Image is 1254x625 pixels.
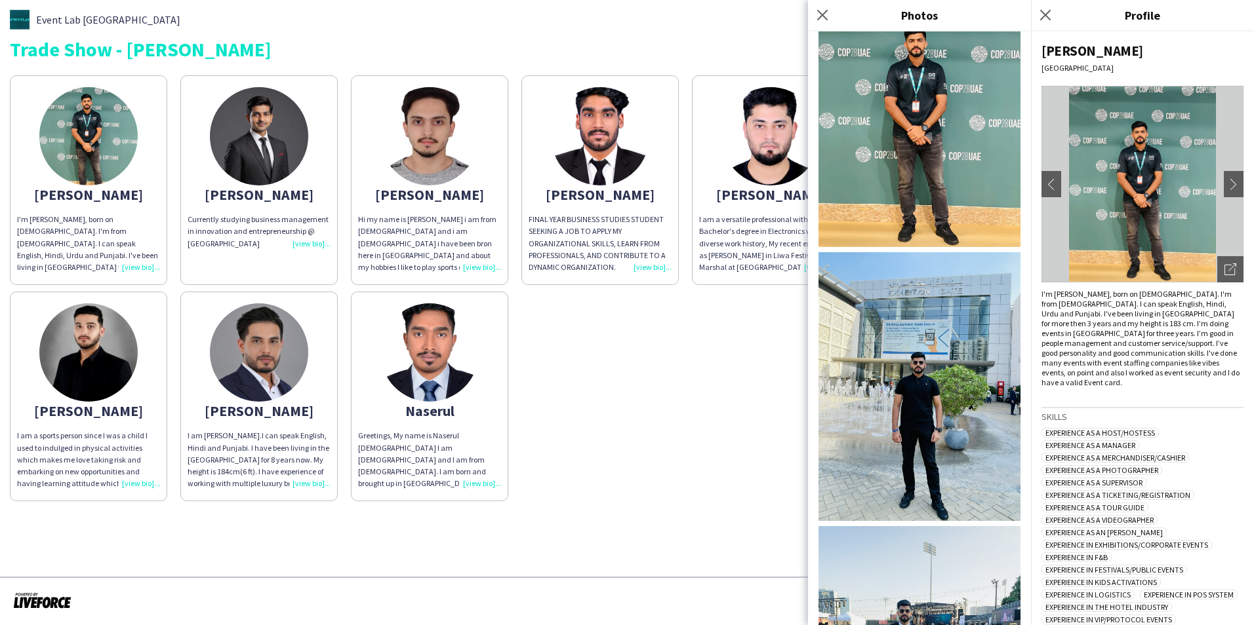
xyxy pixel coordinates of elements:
div: Naserul [358,405,501,417]
span: Experience as a Manager [1042,440,1139,450]
img: thumb-53fe7819-c48a-410f-8fa6-caf9aa3ab175.jpg [39,87,138,185]
h3: Photos [808,7,1031,24]
span: Experience as a Host/Hostess [1042,428,1159,438]
img: Crew photo 798996 [819,252,1021,521]
div: [PERSON_NAME] [188,405,331,417]
div: [PERSON_NAME] [188,189,331,200]
span: Experience in F&B [1042,552,1112,562]
img: thumb-5ffea5822ed96.jpg [210,303,308,402]
div: I'm [PERSON_NAME], born on [DEMOGRAPHIC_DATA]. I'm from [DEMOGRAPHIC_DATA]. I can speak English, ... [17,214,160,273]
div: [PERSON_NAME] [358,189,501,200]
span: Experience as an [PERSON_NAME] [1042,527,1167,537]
img: thumb-429f02a0-0729-447b-9e98-abc1113de613.png [10,10,30,29]
div: I'm [PERSON_NAME], born on [DEMOGRAPHIC_DATA]. I'm from [DEMOGRAPHIC_DATA]. I can speak English, ... [1042,289,1244,387]
span: Experience as a Photographer [1042,465,1162,475]
span: Experience in Kids Activations [1042,577,1161,587]
div: FINAL YEAR BUSINESS STUDIES STUDENT SEEKING A JOB TO APPLY MY ORGANIZATIONAL SKILLS, LEARN FROM P... [529,214,672,273]
h3: Profile [1031,7,1254,24]
span: Experience as a Ticketing/Registration [1042,490,1194,500]
img: thumb-66ea54ce35cf0.jpg [551,87,649,185]
span: Event Lab [GEOGRAPHIC_DATA] [36,14,180,26]
div: [GEOGRAPHIC_DATA] [1042,63,1244,73]
h3: Skills [1042,411,1244,423]
div: Currently studying business management in innovation and entrepreneurship @ [GEOGRAPHIC_DATA] [188,214,331,250]
div: [PERSON_NAME] [529,189,672,200]
div: [PERSON_NAME] [1042,42,1244,60]
div: Trade Show - [PERSON_NAME] [10,39,1244,59]
div: [PERSON_NAME] [699,189,842,200]
img: Crew avatar or photo [1042,86,1244,282]
img: Powered by Liveforce [13,591,71,609]
span: Experience in Festivals/Public Events [1042,565,1187,575]
span: Experience as a Videographer [1042,515,1158,525]
span: Experience in Exhibitions/Corporate Events [1042,540,1212,550]
span: Experience as a Supervisor [1042,478,1146,487]
span: Experience in POS System [1140,590,1238,599]
div: Open photos pop-in [1217,256,1244,282]
span: Experience in The Hotel Industry [1042,602,1172,612]
div: Greetings, My name is Naserul [DEMOGRAPHIC_DATA] I am [DEMOGRAPHIC_DATA] and I am from [DEMOGRAPH... [358,430,501,489]
span: Experience in VIP/Protocol Events [1042,615,1176,624]
img: thumb-662a4738543dd.jpg [380,303,479,402]
img: thumb-657af2d34cfb2.jpeg [721,87,820,185]
div: I am a sports person since I was a child I used to indulged in physical activities which makes me... [17,430,160,489]
div: I am [PERSON_NAME].I can speak English, Hindi and Punjabi. I have been living in the [GEOGRAPHIC_... [188,430,331,489]
img: thumb-669bab6474f45.png [210,87,308,185]
img: thumb-6634c669aaf48.jpg [380,87,479,185]
img: thumb-6834556ecd726.jpg [39,303,138,402]
span: Experience as a Merchandiser/Cashier [1042,453,1189,463]
span: Experience in Logistics [1042,590,1135,599]
span: Experience as a Tour Guide [1042,502,1148,512]
div: [PERSON_NAME] [17,405,160,417]
div: Hi my name is [PERSON_NAME] i am from [DEMOGRAPHIC_DATA] and i am [DEMOGRAPHIC_DATA] i have been ... [358,214,501,273]
div: [PERSON_NAME] [17,189,160,200]
div: I am a versatile professional with a Bachelor's degree in Electronics with a diverse work history... [699,214,842,273]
